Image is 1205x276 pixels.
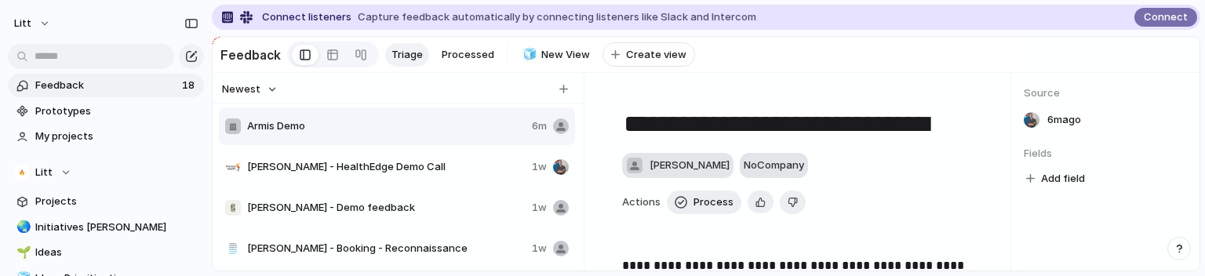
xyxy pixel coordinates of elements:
[532,241,547,256] span: 1w
[520,47,536,63] button: 🧊
[391,47,423,63] span: Triage
[435,43,501,67] a: Processed
[522,45,533,64] div: 🧊
[1047,112,1081,128] span: 6m ago
[35,78,177,93] span: Feedback
[385,43,429,67] a: Triage
[1144,9,1188,25] span: Connect
[1024,146,1187,162] span: Fields
[744,158,804,171] span: No Company
[626,47,686,63] span: Create view
[1024,169,1087,189] button: Add field
[247,118,526,134] span: Armis Demo
[532,200,547,216] span: 1w
[247,159,526,175] span: [PERSON_NAME] - HealthEdge Demo Call
[35,129,198,144] span: My projects
[532,159,547,175] span: 1w
[622,194,661,210] span: Actions
[262,9,351,25] span: Connect listeners
[247,200,526,216] span: [PERSON_NAME] - Demo feedback
[1041,171,1085,187] span: Add field
[650,158,730,173] span: [PERSON_NAME]
[220,45,281,64] h2: Feedback
[442,47,494,63] span: Processed
[14,16,31,31] span: Litt
[694,194,734,210] span: Process
[514,43,596,67] a: 🧊New View
[740,153,808,178] button: NoCompany
[222,82,260,97] span: Newest
[780,191,806,214] button: Delete
[247,241,526,256] span: [PERSON_NAME] - Booking - Reconnaissance
[358,9,756,25] span: Capture feedback automatically by connecting listeners like Slack and Intercom
[1024,85,1187,101] span: Source
[220,79,280,100] button: Newest
[541,47,590,63] span: New View
[532,118,547,134] span: 6m
[667,191,741,214] button: Process
[182,78,198,93] span: 18
[7,11,59,36] button: Litt
[622,153,734,178] button: [PERSON_NAME]
[8,100,204,123] a: Prototypes
[1134,8,1197,27] button: Connect
[8,74,204,97] a: Feedback18
[35,103,198,119] span: Prototypes
[602,42,695,67] button: Create view
[8,125,204,148] a: My projects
